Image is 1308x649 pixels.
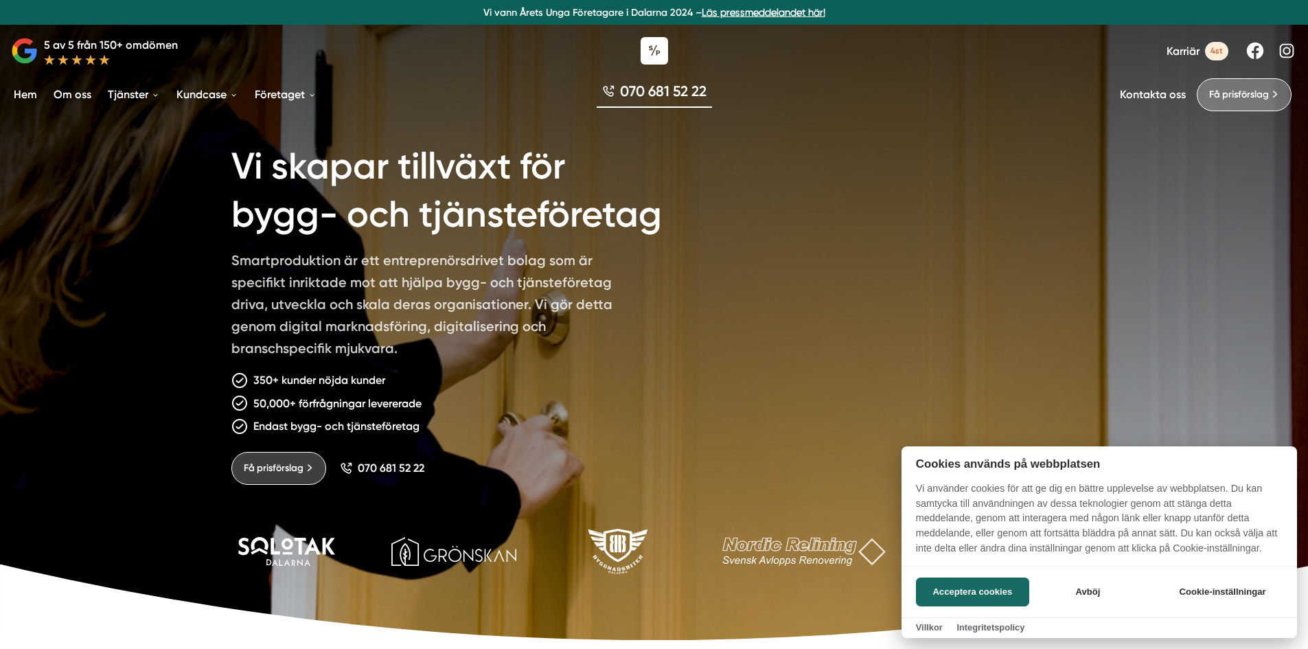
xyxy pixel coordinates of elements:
a: Integritetspolicy [956,622,1024,633]
button: Acceptera cookies [916,578,1029,606]
button: Cookie-inställningar [1162,578,1283,606]
button: Avböj [1033,578,1143,606]
h2: Cookies används på webbplatsen [902,457,1297,470]
p: Vi använder cookies för att ge dig en bättre upplevelse av webbplatsen. Du kan samtycka till anvä... [902,481,1297,565]
a: Villkor [916,622,943,633]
